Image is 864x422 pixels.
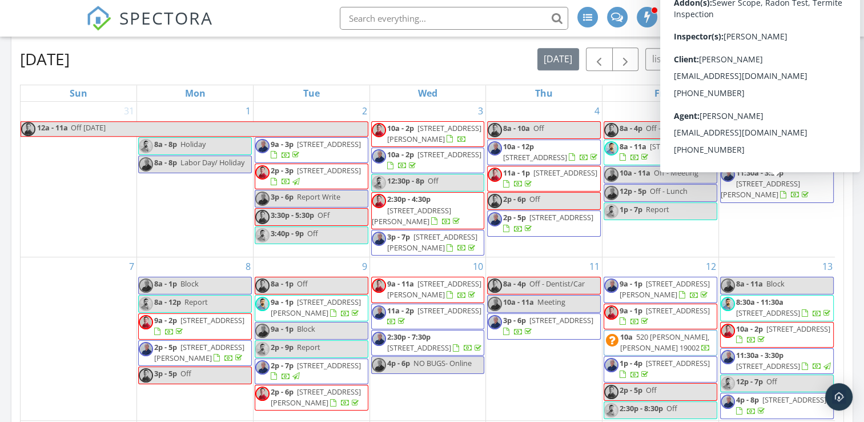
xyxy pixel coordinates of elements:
[255,387,270,401] img: profile_pic_1.png
[387,278,481,300] span: [STREET_ADDRESS][PERSON_NAME]
[243,257,253,276] a: Go to September 8, 2025
[766,141,830,152] span: [STREET_ADDRESS]
[340,7,568,30] input: Search everything...
[529,212,593,222] span: [STREET_ADDRESS]
[255,139,270,153] img: new_head_shot_2.jpg
[488,278,502,293] img: profile_pic_1.png
[372,194,462,226] a: 2:30p - 4:30p [STREET_ADDRESS][PERSON_NAME]
[503,315,593,336] a: 3p - 6p [STREET_ADDRESS]
[387,332,431,342] span: 2:30p - 7:30p
[372,149,386,164] img: new_head_shot_2.jpg
[650,186,688,196] span: Off - Lunch
[255,137,368,163] a: 9a - 3p [STREET_ADDRESS]
[371,192,485,229] a: 2:30p - 4:30p [STREET_ADDRESS][PERSON_NAME]
[184,297,208,307] span: Report
[620,204,642,214] span: 1p - 7p
[721,123,735,137] img: new_head_shot_2.jpg
[766,324,830,334] span: [STREET_ADDRESS]
[21,102,137,257] td: Go to August 31, 2025
[503,141,534,152] span: 10a - 12p
[503,212,526,222] span: 2p - 5p
[503,315,526,325] span: 3p - 6p
[297,192,340,202] span: Report Write
[825,383,853,411] div: Open Intercom Messenger
[387,232,477,253] a: 3p - 7p [STREET_ADDRESS][PERSON_NAME]
[721,278,735,293] img: new_head_shot_2.jpg
[488,168,502,182] img: profile_pic_1.png
[604,330,717,356] a: 10a 520 [PERSON_NAME], [PERSON_NAME] 19002
[669,18,770,30] div: HomePoint Inspections
[271,165,361,186] a: 2p - 3p [STREET_ADDRESS]
[255,324,270,338] img: new_head_shot_2.jpg
[604,204,618,218] img: tom_2.jpg
[138,340,252,366] a: 2p - 5p [STREET_ADDRESS][PERSON_NAME]
[736,278,763,289] span: 8a - 11a
[762,395,826,405] span: [STREET_ADDRESS]
[271,387,361,408] a: 2p - 6p [STREET_ADDRESS][PERSON_NAME]
[488,194,502,208] img: profile_pic_1.png
[604,123,618,137] img: profile_pic_1.png
[387,332,484,353] a: 2:30p - 7:30p [STREET_ADDRESS]
[369,102,486,257] td: Go to September 3, 2025
[154,342,177,352] span: 2p - 5p
[620,141,714,162] a: 8a - 11a [STREET_ADDRESS]
[503,168,597,189] a: 11a - 1p [STREET_ADDRESS]
[139,368,153,383] img: profile_pic_1.png
[180,315,244,325] span: [STREET_ADDRESS]
[604,358,618,372] img: new_head_shot_2.jpg
[471,257,485,276] a: Go to September 10, 2025
[372,358,386,372] img: new_head_shot_2.jpg
[297,139,361,149] span: [STREET_ADDRESS]
[154,315,177,325] span: 9a - 2p
[620,358,642,368] span: 1p - 4p
[720,140,834,165] a: 10a - 2p [STREET_ADDRESS]
[387,176,424,186] span: 12:30p - 8p
[503,278,526,289] span: 8a - 4p
[720,166,834,203] a: 11:30a - 3:30p [STREET_ADDRESS][PERSON_NAME]
[720,393,834,419] a: 4p - 8p [STREET_ADDRESS]
[387,358,410,368] span: 4p - 6p
[139,342,153,356] img: new_head_shot_2.jpg
[721,178,800,200] span: [STREET_ADDRESS][PERSON_NAME]
[372,332,386,346] img: new_head_shot_2.jpg
[86,6,111,31] img: The Best Home Inspection Software - Spectora
[21,122,35,136] img: profile_pic_1.png
[604,304,717,329] a: 9a - 1p [STREET_ADDRESS]
[620,123,642,133] span: 8a - 4p
[137,257,254,420] td: Go to September 8, 2025
[720,322,834,348] a: 10a - 2p [STREET_ADDRESS]
[372,278,386,293] img: profile_pic_1.png
[736,141,763,152] span: 10a - 2p
[645,48,671,70] button: list
[138,313,252,339] a: 9a - 2p [STREET_ADDRESS]
[820,257,835,276] a: Go to September 13, 2025
[180,278,199,289] span: Block
[183,85,208,101] a: Monday
[428,176,439,186] span: Off
[666,403,677,413] span: Off
[180,157,244,168] span: Labor Day/ Holiday
[21,257,137,420] td: Go to September 7, 2025
[620,385,642,395] span: 2p - 5p
[180,368,191,379] span: Off
[255,342,270,356] img: tom_2.jpg
[736,324,830,345] a: 10a - 2p [STREET_ADDRESS]
[604,140,717,165] a: 8a - 11a [STREET_ADDRESS]
[271,139,361,160] a: 9a - 3p [STREET_ADDRESS]
[486,102,602,257] td: Go to September 4, 2025
[503,297,534,307] span: 10a - 11a
[255,165,270,180] img: profile_pic_1.png
[297,360,361,371] span: [STREET_ADDRESS]
[271,387,294,397] span: 2p - 6p
[529,315,593,325] span: [STREET_ADDRESS]
[387,123,414,133] span: 10a - 2p
[670,48,699,70] button: day
[271,297,361,318] a: 9a - 1p [STREET_ADDRESS][PERSON_NAME]
[37,122,69,136] span: 12a - 11a
[255,360,270,375] img: new_head_shot_2.jpg
[417,149,481,160] span: [STREET_ADDRESS]
[721,141,735,156] img: tom_2.jpg
[154,278,177,289] span: 8a - 1p
[271,192,294,202] span: 3p - 6p
[371,230,485,256] a: 3p - 7p [STREET_ADDRESS][PERSON_NAME]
